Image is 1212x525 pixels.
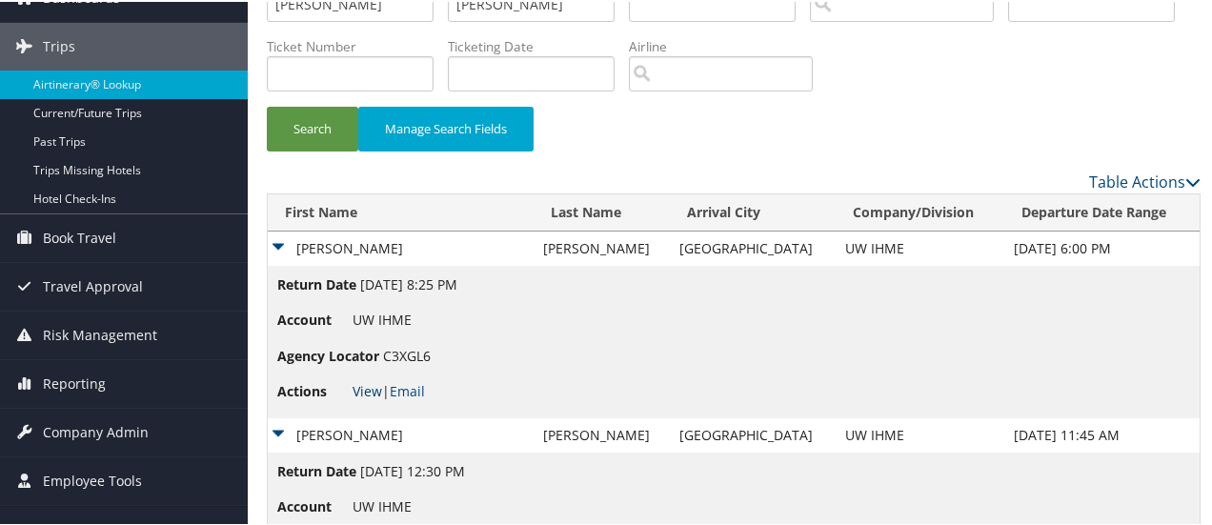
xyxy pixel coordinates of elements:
[43,261,143,309] span: Travel Approval
[353,309,412,327] span: UW IHME
[836,230,1004,264] td: UW IHME
[360,273,457,292] span: [DATE] 8:25 PM
[277,273,356,293] span: Return Date
[670,230,836,264] td: [GEOGRAPHIC_DATA]
[360,460,465,478] span: [DATE] 12:30 PM
[358,105,534,150] button: Manage Search Fields
[1004,416,1200,451] td: [DATE] 11:45 AM
[43,310,157,357] span: Risk Management
[277,344,379,365] span: Agency Locator
[277,379,349,400] span: Actions
[1004,230,1200,264] td: [DATE] 6:00 PM
[277,495,349,515] span: Account
[267,35,448,54] label: Ticket Number
[390,380,425,398] a: Email
[670,192,836,230] th: Arrival City: activate to sort column ascending
[448,35,629,54] label: Ticketing Date
[534,192,670,230] th: Last Name: activate to sort column ascending
[268,192,534,230] th: First Name: activate to sort column ascending
[43,358,106,406] span: Reporting
[836,416,1004,451] td: UW IHME
[43,212,116,260] span: Book Travel
[43,455,142,503] span: Employee Tools
[1089,170,1201,191] a: Table Actions
[43,21,75,69] span: Trips
[534,416,670,451] td: [PERSON_NAME]
[836,192,1004,230] th: Company/Division
[277,459,356,480] span: Return Date
[268,230,534,264] td: [PERSON_NAME]
[383,345,431,363] span: C3XGL6
[670,416,836,451] td: [GEOGRAPHIC_DATA]
[534,230,670,264] td: [PERSON_NAME]
[1004,192,1200,230] th: Departure Date Range: activate to sort column ascending
[277,308,349,329] span: Account
[43,407,149,454] span: Company Admin
[268,416,534,451] td: [PERSON_NAME]
[353,495,412,514] span: UW IHME
[267,105,358,150] button: Search
[629,35,827,54] label: Airline
[353,380,425,398] span: |
[353,380,382,398] a: View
